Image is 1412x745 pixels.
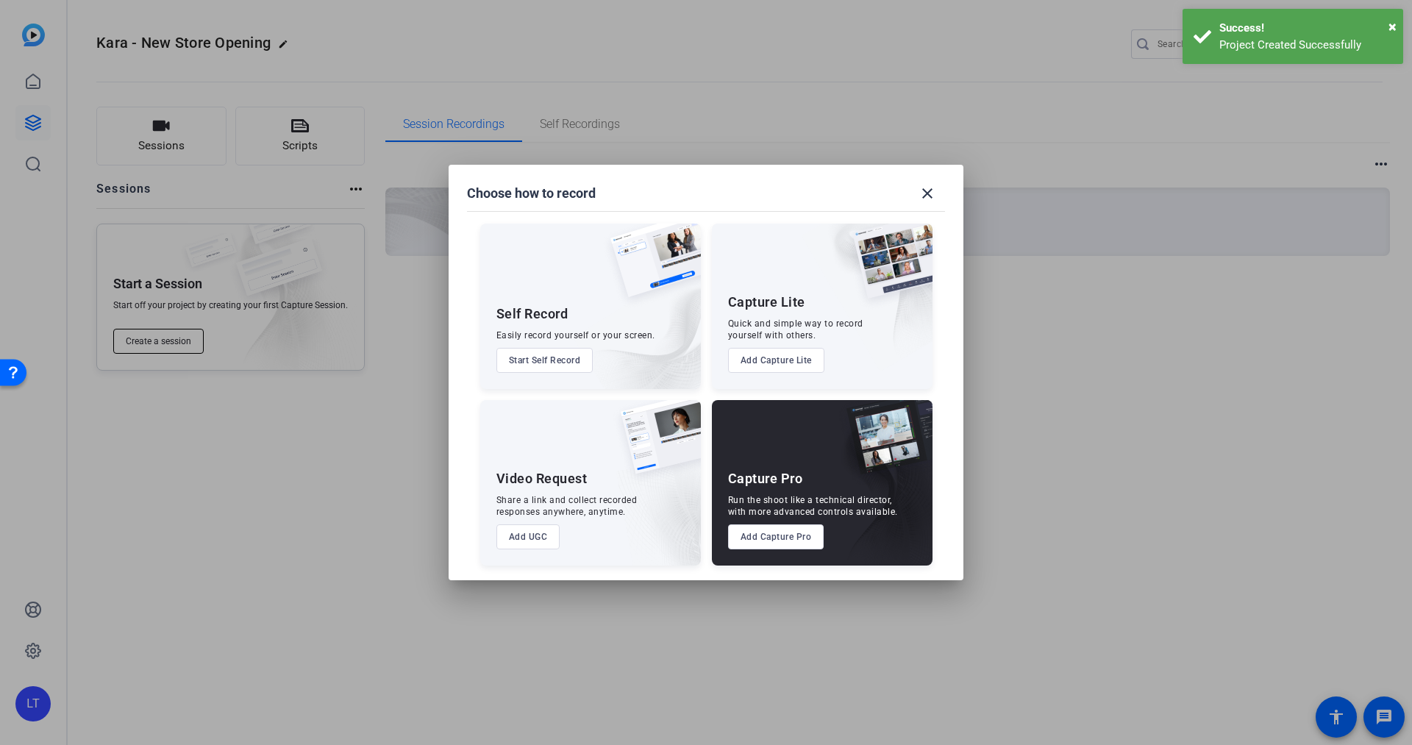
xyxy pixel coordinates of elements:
[728,494,898,518] div: Run the shoot like a technical director, with more advanced controls available.
[573,255,701,389] img: embarkstudio-self-record.png
[801,224,933,371] img: embarkstudio-capture-lite.png
[1219,20,1392,37] div: Success!
[835,400,933,490] img: capture-pro.png
[728,524,824,549] button: Add Capture Pro
[728,348,824,373] button: Add Capture Lite
[496,494,638,518] div: Share a link and collect recorded responses anywhere, anytime.
[841,224,933,313] img: capture-lite.png
[496,305,568,323] div: Self Record
[496,470,588,488] div: Video Request
[919,185,936,202] mat-icon: close
[616,446,701,566] img: embarkstudio-ugc-content.png
[728,318,863,341] div: Quick and simple way to record yourself with others.
[1219,37,1392,54] div: Project Created Successfully
[496,329,655,341] div: Easily record yourself or your screen.
[610,400,701,489] img: ugc-content.png
[496,348,593,373] button: Start Self Record
[824,418,933,566] img: embarkstudio-capture-pro.png
[1388,15,1397,38] button: Close
[599,224,701,312] img: self-record.png
[1388,18,1397,35] span: ×
[496,524,560,549] button: Add UGC
[728,293,805,311] div: Capture Lite
[728,470,803,488] div: Capture Pro
[467,185,596,202] h1: Choose how to record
